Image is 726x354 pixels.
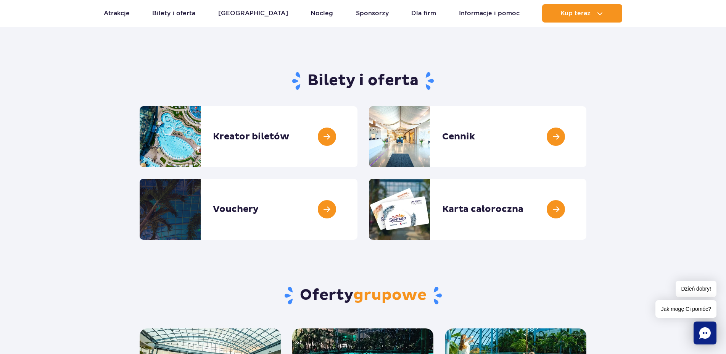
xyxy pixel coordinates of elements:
[140,71,586,91] h1: Bilety i oferta
[152,4,195,23] a: Bilety i oferta
[411,4,436,23] a: Dla firm
[655,300,716,318] span: Jak mogę Ci pomóc?
[104,4,130,23] a: Atrakcje
[542,4,622,23] button: Kup teraz
[694,322,716,344] div: Chat
[560,10,591,17] span: Kup teraz
[356,4,389,23] a: Sponsorzy
[676,281,716,297] span: Dzień dobry!
[311,4,333,23] a: Nocleg
[353,286,427,305] span: grupowe
[218,4,288,23] a: [GEOGRAPHIC_DATA]
[459,4,520,23] a: Informacje i pomoc
[140,286,586,306] h2: Oferty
